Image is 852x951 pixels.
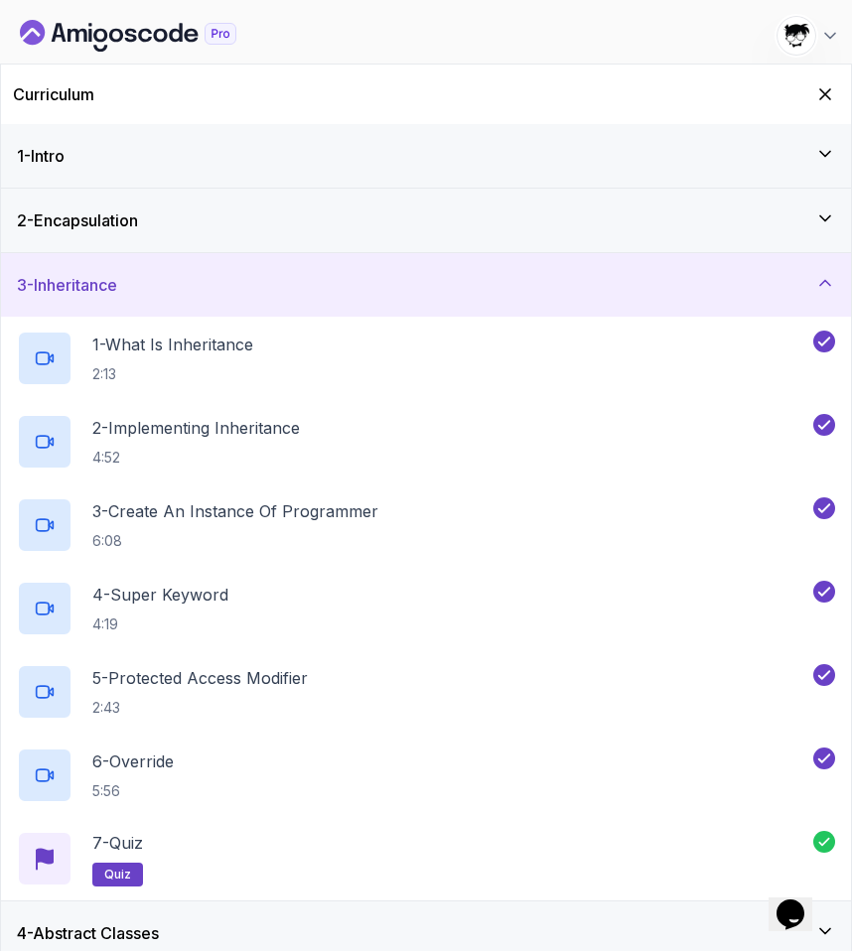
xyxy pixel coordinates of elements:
button: 3-Create An Instance Of Programmer6:08 [17,497,835,553]
p: 4 - Super Keyword [92,583,228,607]
button: 2-Encapsulation [1,189,851,252]
button: 2-Implementing Inheritance4:52 [17,414,835,470]
iframe: chat widget [769,872,832,931]
button: 3-Inheritance [1,253,851,317]
p: 4:19 [92,614,228,634]
span: quiz [104,867,131,883]
img: user profile image [778,17,815,55]
h3: 1 - Intro [17,144,65,168]
p: 5:56 [92,781,174,801]
p: 1 - What Is Inheritance [92,333,253,356]
button: 1-What Is Inheritance2:13 [17,331,835,386]
button: 7-Quizquiz [17,831,835,886]
h3: 4 - Abstract Classes [17,921,159,945]
p: 3 - Create An Instance Of Programmer [92,499,378,523]
p: 2:43 [92,698,308,718]
p: 6 - Override [92,749,174,773]
h3: 3 - Inheritance [17,273,117,297]
p: 2 - Implementing Inheritance [92,416,300,440]
p: 5 - Protected Access Modifier [92,666,308,690]
button: 6-Override5:56 [17,747,835,803]
a: Dashboard [20,20,282,52]
p: 7 - Quiz [92,831,143,855]
p: 4:52 [92,448,300,468]
p: 2:13 [92,364,253,384]
button: 1-Intro [1,124,851,188]
p: 6:08 [92,531,378,551]
button: user profile image [777,16,840,56]
h2: Curriculum [13,82,94,106]
button: Hide Curriculum for mobile [811,80,839,108]
h3: 2 - Encapsulation [17,208,138,232]
button: 4-Super Keyword4:19 [17,581,835,636]
button: 5-Protected Access Modifier2:43 [17,664,835,720]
